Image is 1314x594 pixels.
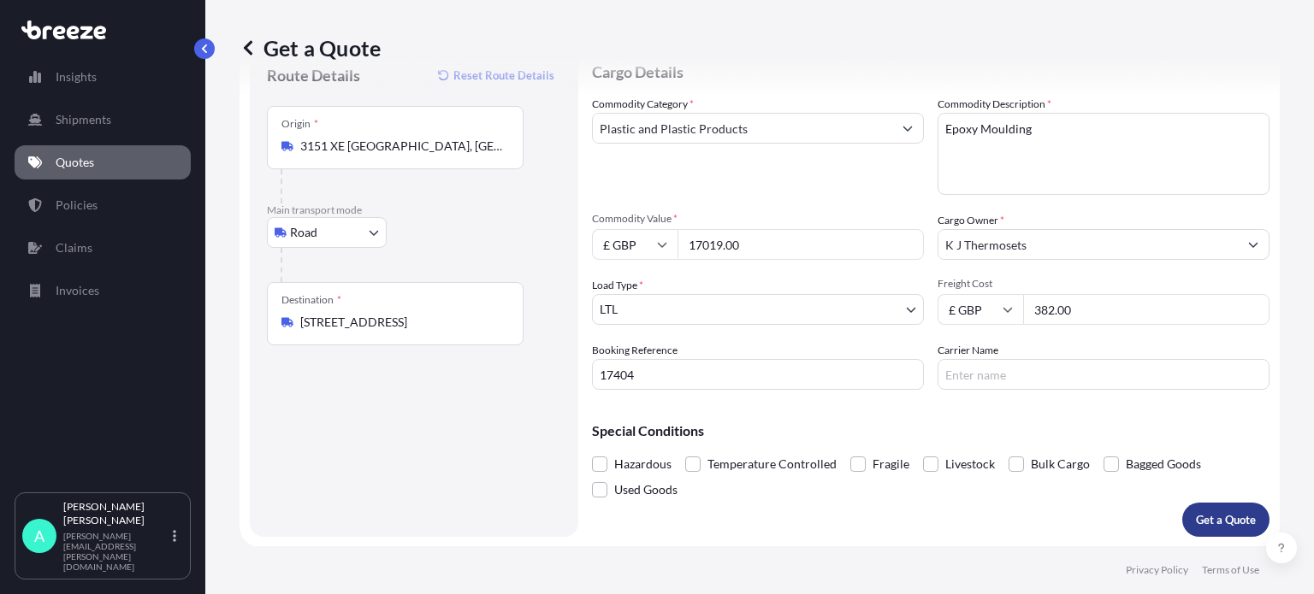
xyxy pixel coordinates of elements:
p: [PERSON_NAME][EMAIL_ADDRESS][PERSON_NAME][DOMAIN_NAME] [63,531,169,572]
div: Origin [281,117,318,131]
button: Get a Quote [1182,503,1270,537]
p: Claims [56,239,92,256]
span: Temperature Controlled [707,451,837,477]
label: Booking Reference [592,342,678,359]
a: Shipments [15,103,191,137]
span: Bagged Goods [1126,451,1201,477]
input: Select a commodity type [593,113,892,144]
p: Quotes [56,154,94,171]
span: Commodity Value [592,212,924,226]
label: Commodity Description [938,96,1051,113]
label: Carrier Name [938,342,998,359]
p: Insights [56,68,97,85]
button: Show suggestions [1238,229,1269,260]
span: LTL [600,301,618,318]
span: Load Type [592,277,643,294]
a: Policies [15,188,191,222]
span: Bulk Cargo [1031,451,1090,477]
a: Terms of Use [1202,563,1259,577]
input: Destination [300,314,502,331]
p: [PERSON_NAME] [PERSON_NAME] [63,500,169,527]
span: Fragile [873,451,909,477]
button: Show suggestions [892,113,923,144]
input: Your internal reference [592,359,924,390]
a: Insights [15,60,191,94]
span: Used Goods [614,477,678,503]
p: Invoices [56,282,99,299]
input: Full name [938,229,1238,260]
span: Freight Cost [938,277,1270,291]
span: Livestock [945,451,995,477]
div: Destination [281,293,341,307]
input: Type amount [678,229,924,260]
label: Commodity Category [592,96,694,113]
a: Claims [15,231,191,265]
a: Privacy Policy [1126,563,1188,577]
button: Select transport [267,217,387,248]
label: Cargo Owner [938,212,1004,229]
input: Origin [300,138,502,155]
p: Get a Quote [1196,511,1256,528]
span: Hazardous [614,451,672,477]
input: Enter amount [1023,294,1270,325]
p: Policies [56,197,98,214]
p: Main transport mode [267,203,561,217]
button: LTL [592,294,924,325]
a: Quotes [15,145,191,179]
span: Road [290,224,317,241]
p: Shipments [56,111,111,128]
p: Get a Quote [240,34,381,62]
p: Special Conditions [592,424,1270,438]
span: A [34,527,44,544]
a: Invoices [15,273,191,308]
input: Enter name [938,359,1270,390]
